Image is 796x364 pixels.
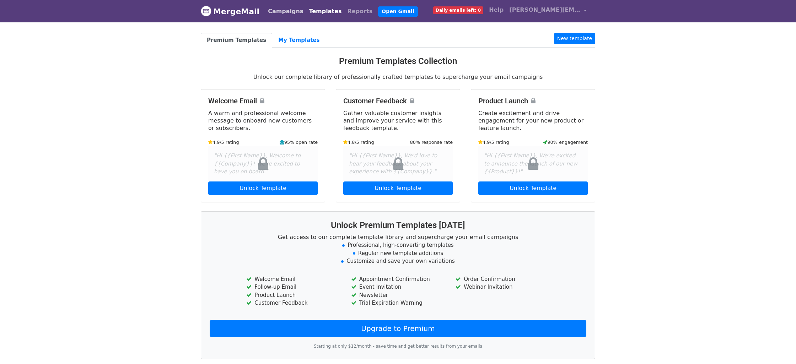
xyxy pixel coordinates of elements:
[478,146,588,181] div: "Hi {{First Name}}, We're excited to announce the launch of our new {{Product}}!"
[208,146,318,181] div: "Hi {{First Name}}, Welcome to {{Company}}! We're excited to have you on board."
[478,181,588,195] a: Unlock Template
[486,3,506,17] a: Help
[306,4,344,18] a: Templates
[433,6,483,14] span: Daily emails left: 0
[208,97,318,105] h4: Welcome Email
[351,275,445,283] li: Appointment Confirmation
[210,249,586,257] li: Regular new template additions
[210,343,586,350] p: Starting at only $12/month - save time and get better results from your emails
[410,139,453,146] small: 80% response rate
[246,291,340,299] li: Product Launch
[430,3,486,17] a: Daily emails left: 0
[378,6,418,17] a: Open Gmail
[343,109,453,132] p: Gather valuable customer insights and improve your service with this feedback template.
[543,139,588,146] small: 90% engagement
[210,220,586,230] h3: Unlock Premium Templates [DATE]
[201,4,259,19] a: MergeMail
[478,139,509,146] small: 4.9/5 rating
[343,97,453,105] h4: Customer Feedback
[210,241,586,249] li: Professional, high-converting templates
[265,4,306,18] a: Campaigns
[208,109,318,132] p: A warm and professional welcome message to onboard new customers or subscribers.
[201,33,272,48] a: Premium Templates
[201,56,595,66] h3: Premium Templates Collection
[478,97,588,105] h4: Product Launch
[506,3,590,20] a: [PERSON_NAME][EMAIL_ADDRESS][PERSON_NAME][DOMAIN_NAME]
[456,275,549,283] li: Order Confirmation
[509,6,580,14] span: [PERSON_NAME][EMAIL_ADDRESS][PERSON_NAME][DOMAIN_NAME]
[351,291,445,299] li: Newsletter
[246,275,340,283] li: Welcome Email
[246,283,340,291] li: Follow-up Email
[351,299,445,307] li: Trial Expiration Warning
[456,283,549,291] li: Webinar Invitation
[351,283,445,291] li: Event Invitation
[210,320,586,337] a: Upgrade to Premium
[343,146,453,181] div: "Hi {{First Name}}, We'd love to hear your feedback about your experience with {{Company}}."
[201,6,211,16] img: MergeMail logo
[345,4,376,18] a: Reports
[554,33,595,44] a: New template
[201,73,595,81] p: Unlock our complete library of professionally crafted templates to supercharge your email campaigns
[343,139,374,146] small: 4.8/5 rating
[210,233,586,241] p: Get access to our complete template library and supercharge your email campaigns
[272,33,326,48] a: My Templates
[246,299,340,307] li: Customer Feedback
[478,109,588,132] p: Create excitement and drive engagement for your new product or feature launch.
[343,181,453,195] a: Unlock Template
[280,139,318,146] small: 95% open rate
[210,257,586,265] li: Customize and save your own variations
[208,139,239,146] small: 4.9/5 rating
[208,181,318,195] a: Unlock Template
